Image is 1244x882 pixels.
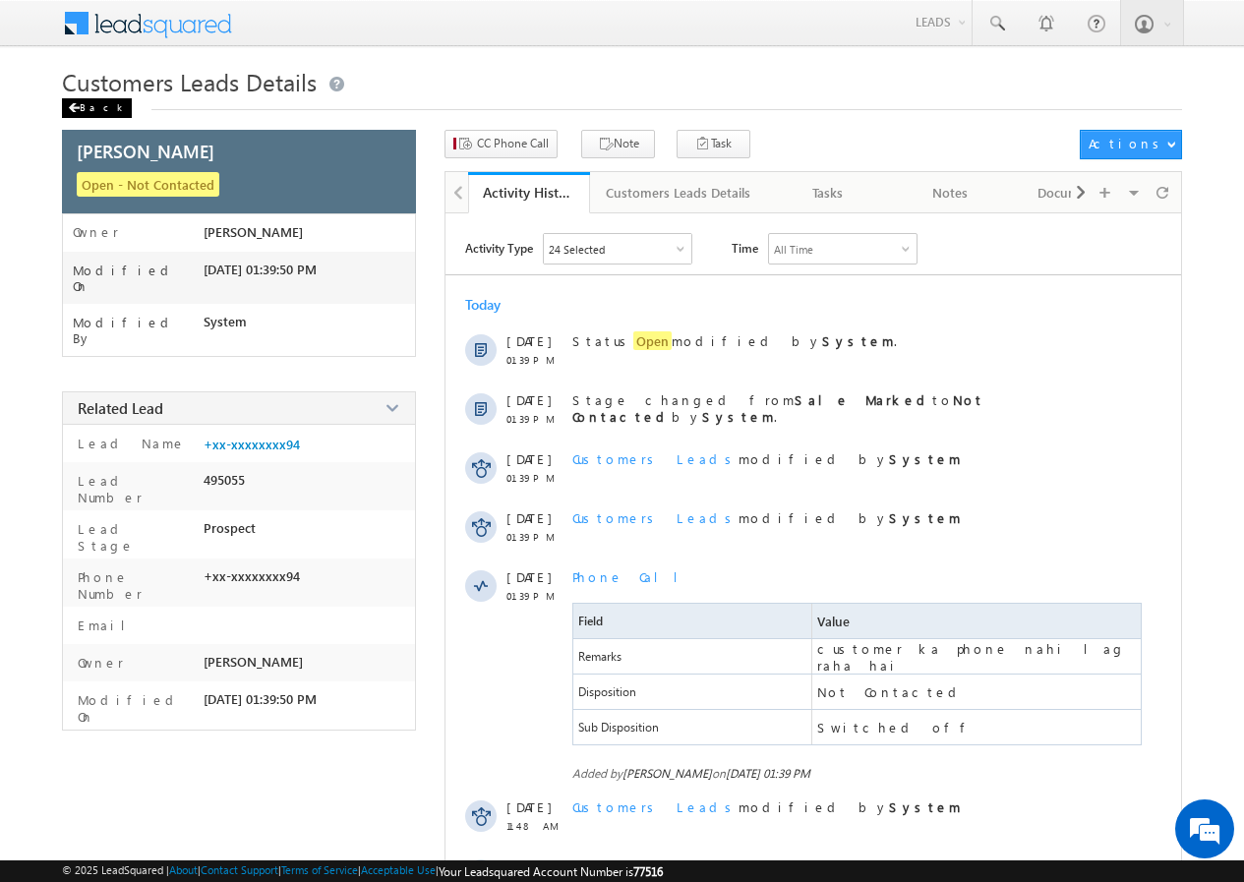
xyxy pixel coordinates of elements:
a: Contact Support [201,863,278,876]
strong: [PERSON_NAME] [876,857,1005,874]
div: Customers Leads Details [606,181,750,205]
div: Actions [1089,135,1166,152]
span: Customers Leads [572,509,739,526]
span: [DATE] [506,450,551,467]
span: Added by on [572,766,1145,781]
strong: System [1036,857,1107,874]
span: Stage changed from to by . [572,391,984,425]
label: Phone Number [73,568,196,602]
button: CC Phone Call [444,130,558,158]
label: Modified On [73,691,196,725]
span: Open [633,331,672,350]
li: Activity History [468,172,590,211]
span: 11:48 AM [506,820,565,832]
label: Owner [73,224,119,240]
span: Related Lead [78,398,163,418]
span: [DATE] 01:39 PM [726,766,810,781]
div: Documents [1028,181,1116,205]
span: [DATE] [506,509,551,526]
a: Notes [890,172,1012,213]
span: +xx-xxxxxxxx94 [204,568,300,584]
a: About [169,863,198,876]
span: 01:39 PM [506,413,565,425]
span: Prospect [204,520,256,536]
span: Status modified by . [572,331,897,350]
span: [DATE] [506,391,551,408]
a: +xx-xxxxxxxx94 [204,437,300,452]
a: Customers Leads Details [590,172,768,213]
div: Activity History [483,183,575,202]
span: Value [817,613,850,629]
span: Customers Leads [572,450,739,467]
a: Tasks [768,172,890,213]
textarea: Type your message and hit 'Enter' [26,182,359,589]
em: Start Chat [267,606,357,632]
label: Lead Name [73,435,186,451]
span: Your Leadsquared Account Number is [439,864,663,879]
span: Switched off [817,719,976,735]
span: Customers Leads [572,798,739,815]
span: Time [732,233,758,263]
span: [PERSON_NAME] [77,139,214,163]
span: Owner changed from to by . [572,857,1110,874]
span: Not Contacted [817,683,964,700]
strong: System [889,509,961,526]
img: d_60004797649_company_0_60004797649 [33,103,83,129]
div: Back [62,98,132,118]
span: CC Phone Call [477,135,549,152]
span: Phone Call [572,568,693,585]
span: 01:39 PM [506,354,565,366]
span: Activity Type [465,233,533,263]
div: Minimize live chat window [323,10,370,57]
a: Activity History [468,172,590,213]
span: Customers Leads Details [62,66,317,97]
span: [PERSON_NAME] [622,766,712,781]
span: [DATE] [506,568,551,585]
span: System [204,314,247,329]
span: Sub Disposition [573,710,810,744]
span: Disposition [573,675,810,709]
strong: System [822,332,894,349]
span: 01:39 PM [506,531,565,543]
span: [DATE] 01:39:50 PM [204,691,317,707]
span: Remarks [573,639,810,674]
label: Email [73,617,141,633]
span: 495055 [204,472,245,488]
button: Note [581,130,655,158]
span: customer ka phone nahi lag raha hai [817,640,1141,674]
span: 01:39 PM [506,590,565,602]
span: [PERSON_NAME] [204,654,303,670]
div: 24 Selected [549,243,605,256]
span: [DATE] [506,857,551,874]
span: [DATE] 01:39:50 PM [204,262,317,277]
div: Today [465,295,529,314]
div: Notes [906,181,994,205]
div: Chat with us now [102,103,330,129]
div: All Time [774,243,813,256]
label: Lead Stage [73,520,196,554]
label: Modified By [73,315,204,346]
span: modified by [572,798,961,815]
div: Owner Changed,Status Changed,Stage Changed,Source Changed,Notes & 19 more.. [544,234,691,264]
label: Modified On [73,263,204,294]
span: 01:39 PM [506,472,565,484]
span: [PERSON_NAME] [204,224,303,240]
button: Task [677,130,750,158]
strong: System [784,857,856,874]
span: Field [578,614,603,628]
strong: Not Contacted [572,391,984,425]
span: modified by [572,450,961,467]
span: © 2025 LeadSquared | | | | | [62,863,663,879]
span: 77516 [633,864,663,879]
label: Owner [73,654,124,671]
label: Lead Number [73,472,196,505]
strong: System [889,798,961,815]
strong: System [702,408,774,425]
a: Documents [1012,172,1134,213]
span: Open - Not Contacted [77,172,219,197]
button: Actions [1080,130,1181,159]
strong: Sale Marked [795,391,932,408]
strong: System [889,450,961,467]
span: modified by [572,509,961,526]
